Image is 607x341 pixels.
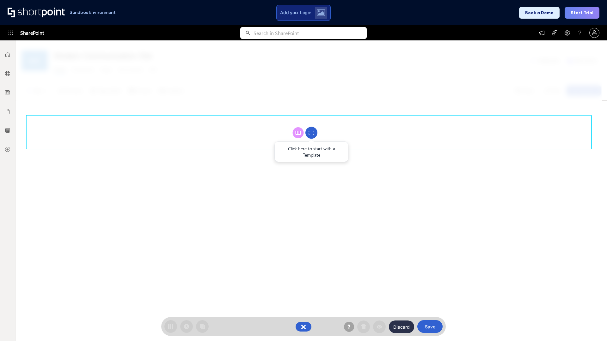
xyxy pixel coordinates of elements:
[417,320,443,333] button: Save
[280,10,311,15] span: Add your Logo:
[389,320,414,333] button: Discard
[70,11,116,14] h1: Sandbox Environment
[565,7,599,19] button: Start Trial
[575,311,607,341] iframe: Chat Widget
[519,7,560,19] button: Book a Demo
[20,25,44,40] span: SharePoint
[254,27,367,39] input: Search in SharePoint
[317,9,325,16] img: Upload logo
